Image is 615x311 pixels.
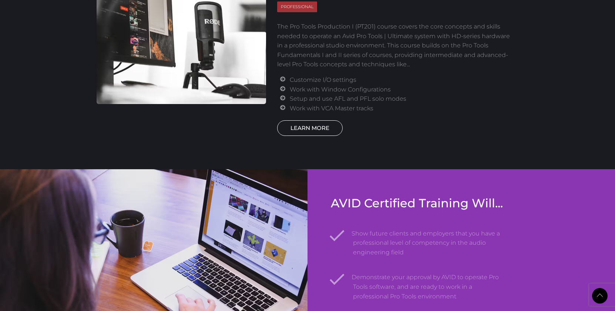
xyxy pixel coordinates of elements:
li: Show future clients and employers that you have a professional level of competency in the audio e... [353,223,507,257]
a: Back to Top [592,288,608,304]
a: LEARN MORE [277,120,343,136]
p: The Pro Tools Production I (PT201) course covers the core concepts and skills needed to operate a... [277,22,513,69]
li: Customize I/O settings [290,75,513,85]
h3: AVID Certified Training Will... [331,196,507,210]
li: Work with Window Configurations [290,85,513,94]
span: Professional [277,1,317,12]
li: Demonstrate your approval by AVID to operate Pro Tools software, and are ready to work in a profe... [353,266,507,301]
li: Work with VCA Master tracks [290,104,513,113]
li: Setup and use AFL and PFL solo modes [290,94,513,104]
